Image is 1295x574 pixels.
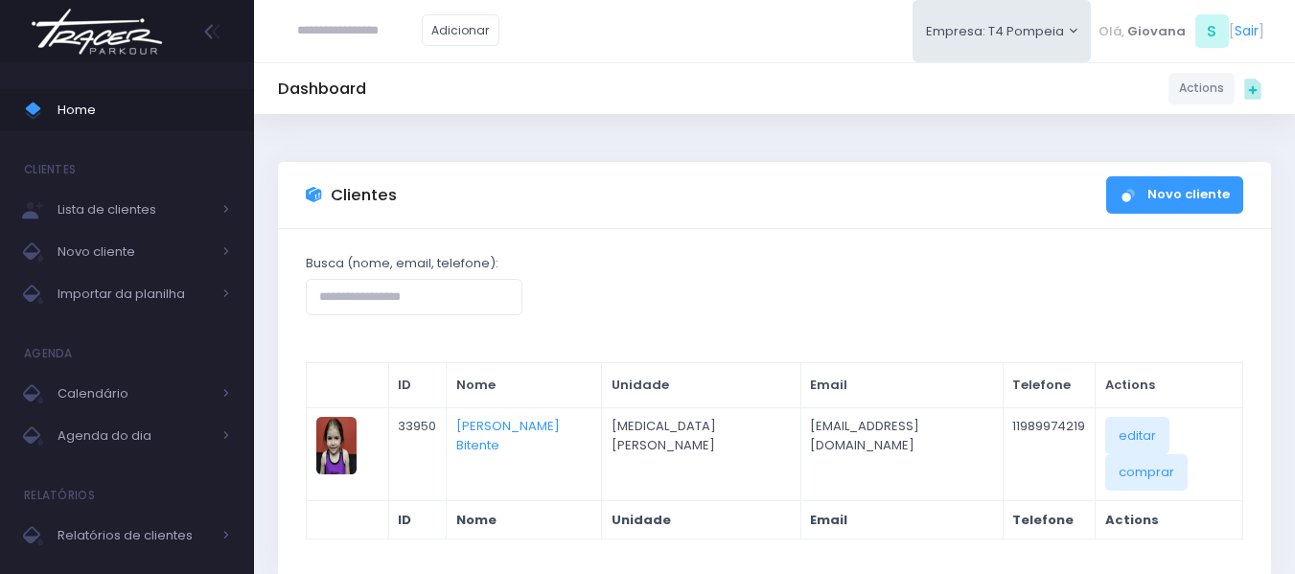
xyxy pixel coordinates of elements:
[1127,22,1186,41] span: Giovana
[1003,407,1096,500] td: 11989974219
[1003,363,1096,408] th: Telefone
[1105,417,1169,453] a: editar
[58,240,211,264] span: Novo cliente
[1096,363,1243,408] th: Actions
[388,363,447,408] th: ID
[58,98,230,123] span: Home
[1168,73,1235,104] a: Actions
[278,80,366,99] h5: Dashboard
[447,363,602,408] th: Nome
[24,476,95,515] h4: Relatórios
[800,363,1003,408] th: Email
[388,500,447,539] th: ID
[602,407,800,500] td: [MEDICAL_DATA] [PERSON_NAME]
[1195,14,1229,48] span: S
[1235,21,1259,41] a: Sair
[1098,22,1124,41] span: Olá,
[331,186,397,205] h3: Clientes
[58,424,211,448] span: Agenda do dia
[306,254,498,273] label: Busca (nome, email, telefone):
[388,407,447,500] td: 33950
[456,417,560,454] a: [PERSON_NAME] Bitente
[800,407,1003,500] td: [EMAIL_ADDRESS][DOMAIN_NAME]
[24,150,76,189] h4: Clientes
[24,334,73,373] h4: Agenda
[1106,176,1243,214] a: Novo cliente
[422,14,500,46] a: Adicionar
[58,523,211,548] span: Relatórios de clientes
[1096,500,1243,539] th: Actions
[1091,10,1271,53] div: [ ]
[447,500,602,539] th: Nome
[602,500,800,539] th: Unidade
[58,197,211,222] span: Lista de clientes
[800,500,1003,539] th: Email
[58,381,211,406] span: Calendário
[1105,454,1188,491] a: comprar
[58,282,211,307] span: Importar da planilha
[1003,500,1096,539] th: Telefone
[602,363,800,408] th: Unidade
